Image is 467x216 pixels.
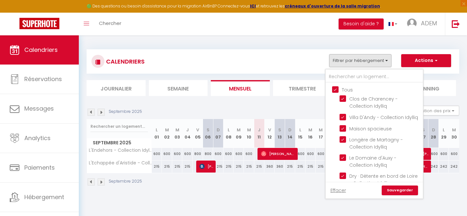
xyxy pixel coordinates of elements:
[213,161,223,173] div: 215
[156,127,158,133] abbr: L
[182,161,193,173] div: 215
[24,46,58,54] span: Calendriers
[428,161,439,173] div: 242
[162,119,172,148] th: 02
[254,119,265,148] th: 11
[244,119,254,148] th: 10
[305,161,316,173] div: 215
[182,119,193,148] th: 04
[223,119,234,148] th: 08
[24,75,62,83] span: Réservations
[109,178,142,185] p: Septembre 2025
[5,3,25,22] button: Ouvrir le widget de chat LiveChat
[411,106,459,115] button: Gestion des prix
[349,96,398,109] span: Clos de Charencey - Collection Idylliq
[203,119,213,148] th: 06
[162,161,172,173] div: 215
[275,119,285,148] th: 13
[165,127,169,133] abbr: M
[152,119,162,148] th: 01
[233,119,244,148] th: 09
[295,148,305,160] div: 600
[439,161,449,173] div: 242
[329,54,391,67] button: Filtrer par hébergement
[213,119,223,148] th: 07
[305,148,316,160] div: 600
[397,80,456,96] li: Planning
[449,161,459,173] div: 242
[247,127,251,133] abbr: M
[94,13,126,35] a: Chercher
[152,148,162,160] div: 600
[104,54,145,69] h3: CALENDRIERS
[99,20,121,27] span: Chercher
[273,80,332,96] li: Trimestre
[90,121,148,132] input: Rechercher un logement...
[299,127,301,133] abbr: L
[382,186,418,195] a: Sauvegarder
[24,163,55,172] span: Paiements
[19,18,59,29] img: Super Booking
[439,187,462,211] iframe: Chat
[421,19,437,27] span: ADEM
[401,54,451,67] button: Actions
[237,127,241,133] abbr: M
[428,119,439,148] th: 28
[449,148,459,160] div: 600
[196,127,199,133] abbr: V
[449,119,459,148] th: 30
[305,119,316,148] th: 16
[152,161,162,173] div: 215
[172,148,183,160] div: 600
[193,148,203,160] div: 800
[254,161,265,173] div: 215
[278,127,281,133] abbr: S
[432,127,435,133] abbr: D
[264,161,275,173] div: 360
[233,148,244,160] div: 600
[452,127,456,133] abbr: M
[172,161,183,173] div: 215
[261,148,296,160] span: [PERSON_NAME]
[223,148,234,160] div: 600
[349,173,418,186] span: Dry · Détente en bord de Loire - Collection Idylliq
[439,148,449,160] div: 600
[207,127,210,133] abbr: S
[258,127,260,133] abbr: J
[24,104,54,113] span: Messages
[316,148,326,160] div: 600
[285,119,295,148] th: 14
[186,127,189,133] abbr: J
[308,127,312,133] abbr: M
[228,127,230,133] abbr: L
[443,127,445,133] abbr: L
[264,119,275,148] th: 12
[288,127,292,133] abbr: D
[275,161,285,173] div: 360
[250,3,256,9] a: ICI
[295,119,305,148] th: 15
[285,3,380,9] a: créneaux d'ouverture de la salle migration
[162,148,172,160] div: 600
[285,161,295,173] div: 215
[24,134,51,142] span: Analytics
[88,148,153,153] span: L'Endehors - Collection Idylliq
[87,138,151,148] span: Septembre 2025
[109,109,142,115] p: Septembre 2025
[172,119,183,148] th: 03
[244,161,254,173] div: 215
[316,119,326,148] th: 17
[244,148,254,160] div: 600
[87,80,146,96] li: Journalier
[325,69,424,199] div: Filtrer par hébergement
[193,119,203,148] th: 05
[213,148,223,160] div: 600
[295,161,305,173] div: 215
[211,80,270,96] li: Mensuel
[199,160,213,173] span: [PERSON_NAME]
[217,127,220,133] abbr: D
[349,137,403,150] span: Longère de Martagny - Collection Idylliq
[182,148,193,160] div: 600
[407,18,417,28] img: ...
